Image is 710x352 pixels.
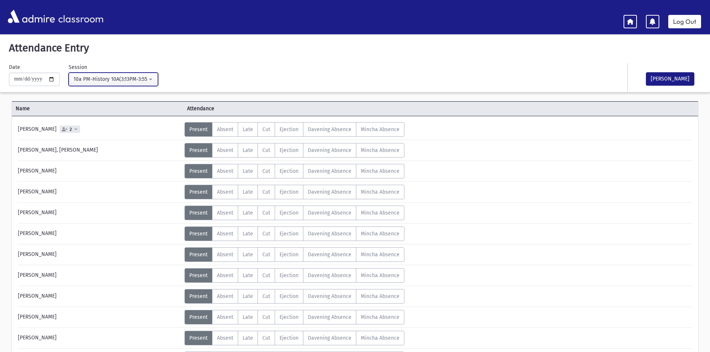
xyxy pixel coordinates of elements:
[184,226,404,241] div: AttTypes
[280,210,299,216] span: Ejection
[184,164,404,178] div: AttTypes
[262,293,270,299] span: Cut
[243,168,253,174] span: Late
[308,272,351,279] span: Davening Absence
[262,168,270,174] span: Cut
[361,251,400,258] span: Mincha Absence
[217,293,233,299] span: Absent
[189,272,208,279] span: Present
[9,63,20,71] label: Date
[243,126,253,133] span: Late
[243,147,253,153] span: Late
[243,251,253,258] span: Late
[14,289,184,304] div: [PERSON_NAME]
[69,63,87,71] label: Session
[184,310,404,324] div: AttTypes
[189,335,208,341] span: Present
[280,335,299,341] span: Ejection
[217,251,233,258] span: Absent
[217,335,233,341] span: Absent
[189,231,208,237] span: Present
[361,210,400,216] span: Mincha Absence
[189,168,208,174] span: Present
[189,189,208,195] span: Present
[217,210,233,216] span: Absent
[217,231,233,237] span: Absent
[243,314,253,320] span: Late
[262,189,270,195] span: Cut
[361,272,400,279] span: Mincha Absence
[243,210,253,216] span: Late
[280,293,299,299] span: Ejection
[280,168,299,174] span: Ejection
[646,72,694,86] button: [PERSON_NAME]
[189,314,208,320] span: Present
[73,75,147,83] div: 10a PM-History 10A(3:13PM-3:55PM)
[189,210,208,216] span: Present
[361,168,400,174] span: Mincha Absence
[14,164,184,178] div: [PERSON_NAME]
[68,127,73,132] span: 2
[184,206,404,220] div: AttTypes
[262,314,270,320] span: Cut
[184,247,404,262] div: AttTypes
[14,122,184,137] div: [PERSON_NAME]
[308,314,351,320] span: Davening Absence
[69,73,158,86] button: 10a PM-History 10A(3:13PM-3:55PM)
[217,147,233,153] span: Absent
[189,147,208,153] span: Present
[280,272,299,279] span: Ejection
[361,314,400,320] span: Mincha Absence
[184,268,404,283] div: AttTypes
[280,231,299,237] span: Ejection
[308,231,351,237] span: Davening Absence
[243,189,253,195] span: Late
[183,105,355,112] span: Attendance
[184,185,404,199] div: AttTypes
[262,210,270,216] span: Cut
[262,251,270,258] span: Cut
[262,335,270,341] span: Cut
[12,105,183,112] span: Name
[280,147,299,153] span: Ejection
[668,15,701,28] a: Log Out
[262,147,270,153] span: Cut
[184,331,404,345] div: AttTypes
[14,226,184,241] div: [PERSON_NAME]
[184,122,404,137] div: AttTypes
[57,7,104,26] span: classroom
[14,247,184,262] div: [PERSON_NAME]
[243,272,253,279] span: Late
[308,147,351,153] span: Davening Absence
[361,126,400,133] span: Mincha Absence
[6,42,704,54] h5: Attendance Entry
[217,189,233,195] span: Absent
[308,251,351,258] span: Davening Absence
[361,147,400,153] span: Mincha Absence
[262,126,270,133] span: Cut
[361,189,400,195] span: Mincha Absence
[189,126,208,133] span: Present
[308,126,351,133] span: Davening Absence
[14,185,184,199] div: [PERSON_NAME]
[189,293,208,299] span: Present
[217,272,233,279] span: Absent
[189,251,208,258] span: Present
[280,126,299,133] span: Ejection
[361,293,400,299] span: Mincha Absence
[217,314,233,320] span: Absent
[308,293,351,299] span: Davening Absence
[184,143,404,158] div: AttTypes
[14,268,184,283] div: [PERSON_NAME]
[14,206,184,220] div: [PERSON_NAME]
[243,335,253,341] span: Late
[217,168,233,174] span: Absent
[280,314,299,320] span: Ejection
[280,189,299,195] span: Ejection
[308,210,351,216] span: Davening Absence
[14,143,184,158] div: [PERSON_NAME], [PERSON_NAME]
[280,251,299,258] span: Ejection
[262,272,270,279] span: Cut
[14,331,184,345] div: [PERSON_NAME]
[308,189,351,195] span: Davening Absence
